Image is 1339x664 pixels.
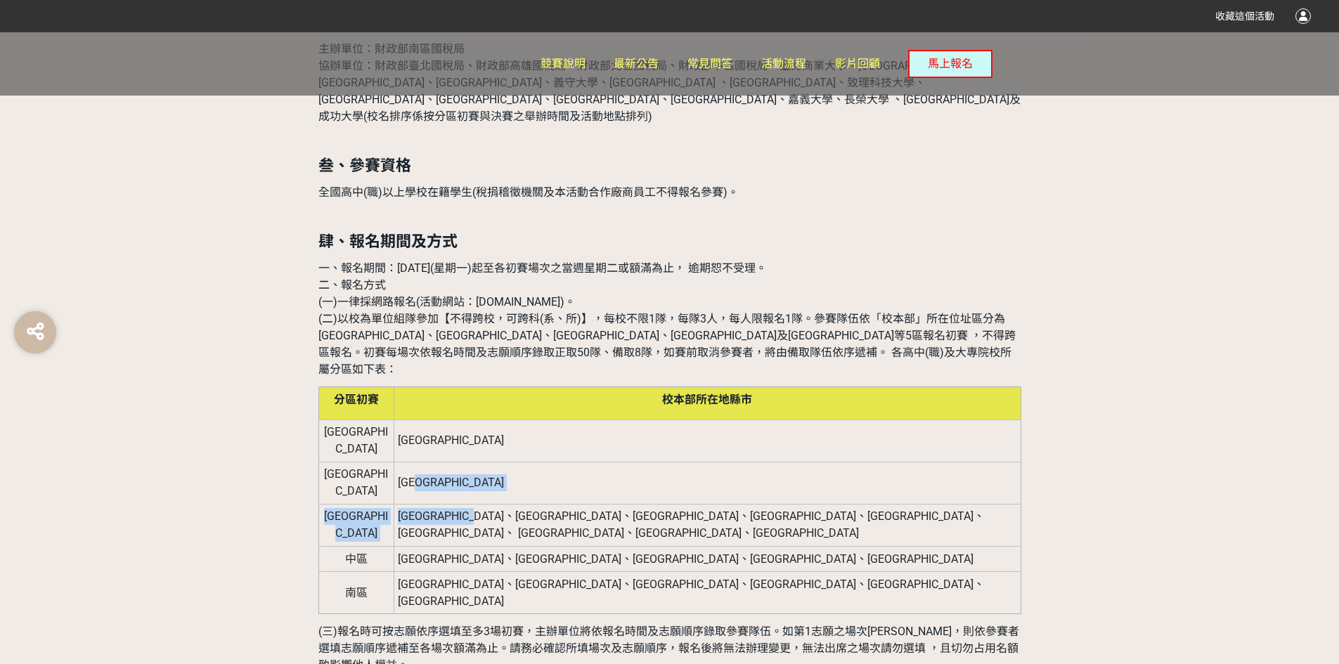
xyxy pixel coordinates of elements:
[687,57,732,70] span: 常見問答
[541,57,586,70] span: 競賽說明
[761,57,806,70] span: 活動流程
[318,261,767,275] span: 一、報名期間：[DATE](星期一)起至各初賽場次之當週星期二或額滿為止， 逾期恕不受理。
[318,185,739,199] span: 全國高中(職)以上學校在籍學生(稅捐稽徵機關及本活動合作廠商員工不得報名參賽)。
[1215,11,1274,22] span: 收藏這個活動
[318,312,1016,376] span: (二)以校為單位組隊參加【不得跨校，可跨科(系、所)】，每校不限1隊，每隊3人，每人限報名1隊。參賽隊伍依「校本部」所在位址區分為[GEOGRAPHIC_DATA]、[GEOGRAPHIC_DA...
[928,57,973,70] span: 馬上報名
[398,552,973,566] span: [GEOGRAPHIC_DATA]、[GEOGRAPHIC_DATA]、[GEOGRAPHIC_DATA]、[GEOGRAPHIC_DATA]、[GEOGRAPHIC_DATA]
[614,32,659,96] a: 最新公告
[614,57,659,70] span: 最新公告
[324,509,388,540] span: [GEOGRAPHIC_DATA]
[318,278,386,292] span: 二、報名方式
[398,434,504,447] span: [GEOGRAPHIC_DATA]
[761,32,806,96] a: 活動流程
[835,32,880,96] a: 影片回顧
[318,233,458,250] strong: 肆、報名期間及方式
[345,552,368,566] span: 中區
[398,509,985,540] span: [GEOGRAPHIC_DATA]、[GEOGRAPHIC_DATA]、[GEOGRAPHIC_DATA]、[GEOGRAPHIC_DATA]、[GEOGRAPHIC_DATA]、[GEOGRA...
[334,393,379,406] span: 分區初賽
[324,425,388,455] span: [GEOGRAPHIC_DATA]
[662,393,752,406] span: 校本部所在地縣市
[908,50,992,78] button: 馬上報名
[835,57,880,70] span: 影片回顧
[318,59,1021,123] span: 協辦單位：財政部臺北國稅局、財政部高雄國稅局、財政部北區國稅局、財政部中區國稅局、臺北商業大學、[GEOGRAPHIC_DATA]、 [GEOGRAPHIC_DATA]、[GEOGRAPHIC_...
[318,295,576,308] span: (一)一律採網路報名(活動網站：[DOMAIN_NAME])。
[687,32,732,96] a: 常見問答
[398,578,985,608] span: [GEOGRAPHIC_DATA]、[GEOGRAPHIC_DATA]、[GEOGRAPHIC_DATA]、[GEOGRAPHIC_DATA]、[GEOGRAPHIC_DATA]、[GEOGRA...
[398,476,504,489] span: [GEOGRAPHIC_DATA]
[541,32,586,96] a: 競賽說明
[345,586,368,599] span: 南區
[318,157,411,174] strong: 叁、參賽資格
[324,467,388,497] span: [GEOGRAPHIC_DATA]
